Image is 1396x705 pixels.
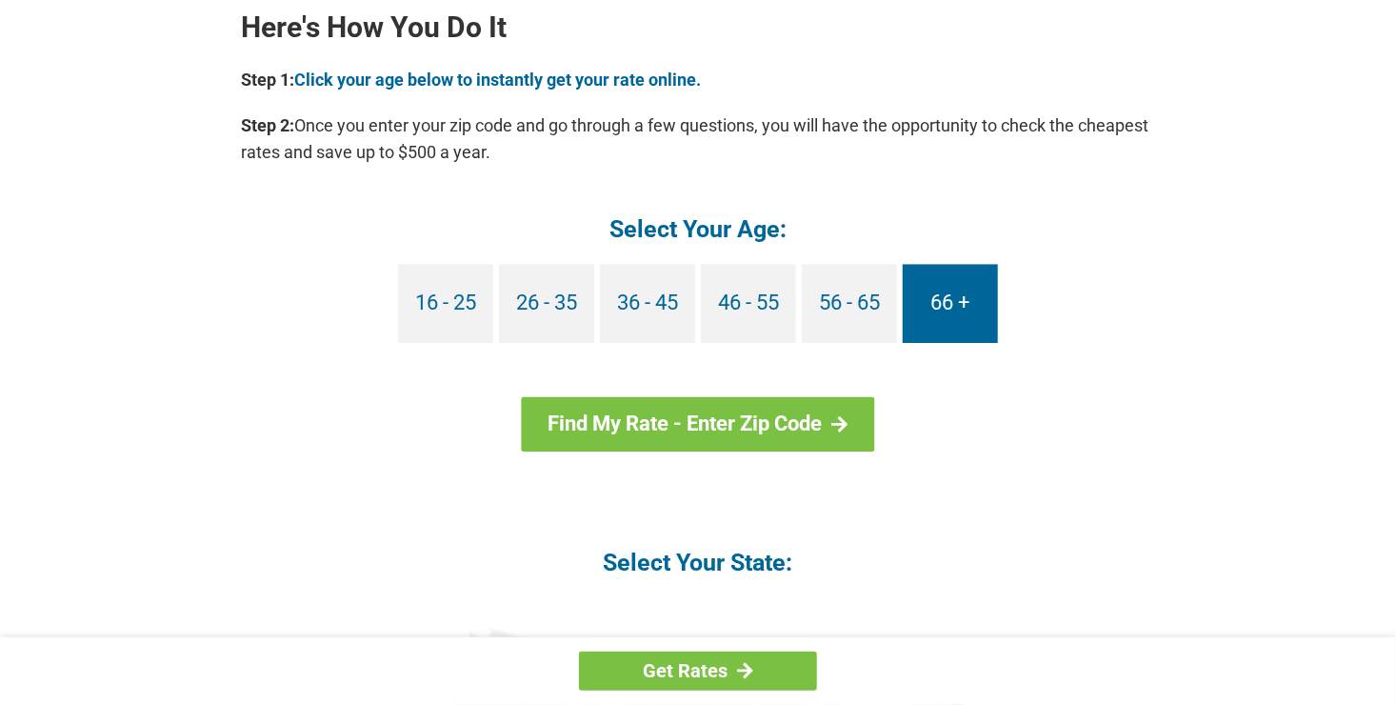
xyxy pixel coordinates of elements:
[522,396,875,452] a: Find My Rate - Enter Zip Code
[579,652,817,691] a: Get Rates
[241,12,1155,43] h2: Here's How You Do It
[398,264,493,343] a: 16 - 25
[241,112,1155,166] p: Once you enter your zip code and go through a few questions, you will have the opportunity to che...
[241,70,294,90] b: Step 1:
[294,70,701,90] a: Click your age below to instantly get your rate online.
[600,264,695,343] a: 36 - 45
[241,547,1155,578] h4: Select Your State:
[903,264,998,343] a: 66 +
[499,264,594,343] a: 26 - 35
[241,115,294,135] b: Step 2:
[241,213,1155,245] h4: Select Your Age:
[802,264,897,343] a: 56 - 65
[701,264,796,343] a: 46 - 55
